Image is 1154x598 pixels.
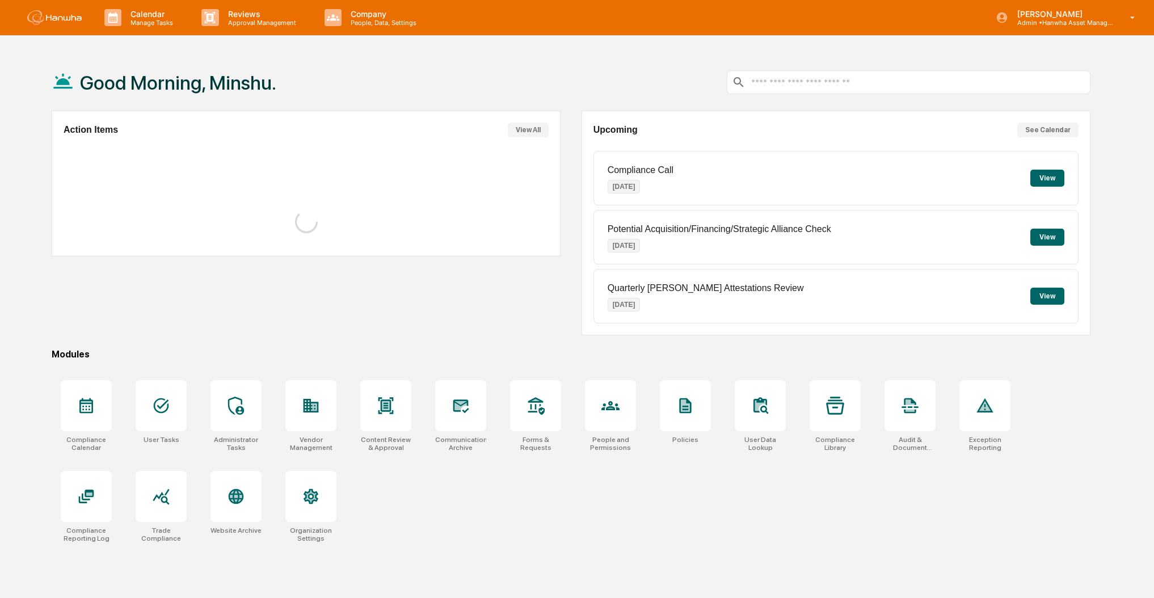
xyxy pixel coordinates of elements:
[672,436,698,444] div: Policies
[608,283,804,293] p: Quarterly [PERSON_NAME] Attestations Review
[608,180,641,193] p: [DATE]
[608,298,641,311] p: [DATE]
[360,436,411,452] div: Content Review & Approval
[210,436,262,452] div: Administrator Tasks
[435,436,486,452] div: Communications Archive
[593,125,638,135] h2: Upcoming
[885,436,936,452] div: Audit & Document Logs
[61,527,112,542] div: Compliance Reporting Log
[608,224,831,234] p: Potential Acquisition/Financing/Strategic Alliance Check
[27,10,82,25] img: logo
[285,527,336,542] div: Organization Settings
[1008,19,1114,27] p: Admin • Hanwha Asset Management ([GEOGRAPHIC_DATA]) Ltd.
[61,436,112,452] div: Compliance Calendar
[608,239,641,252] p: [DATE]
[1017,123,1079,137] button: See Calendar
[219,9,302,19] p: Reviews
[121,9,179,19] p: Calendar
[144,436,179,444] div: User Tasks
[52,349,1090,360] div: Modules
[508,123,549,137] button: View All
[342,19,422,27] p: People, Data, Settings
[608,165,674,175] p: Compliance Call
[64,125,118,135] h2: Action Items
[136,527,187,542] div: Trade Compliance
[959,436,1010,452] div: Exception Reporting
[585,436,636,452] div: People and Permissions
[1030,229,1064,246] button: View
[510,436,561,452] div: Forms & Requests
[1008,9,1114,19] p: [PERSON_NAME]
[219,19,302,27] p: Approval Management
[210,527,262,534] div: Website Archive
[80,71,276,94] h1: Good Morning, Minshu.
[342,9,422,19] p: Company
[121,19,179,27] p: Manage Tasks
[810,436,861,452] div: Compliance Library
[285,436,336,452] div: Vendor Management
[1030,288,1064,305] button: View
[735,436,786,452] div: User Data Lookup
[1030,170,1064,187] button: View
